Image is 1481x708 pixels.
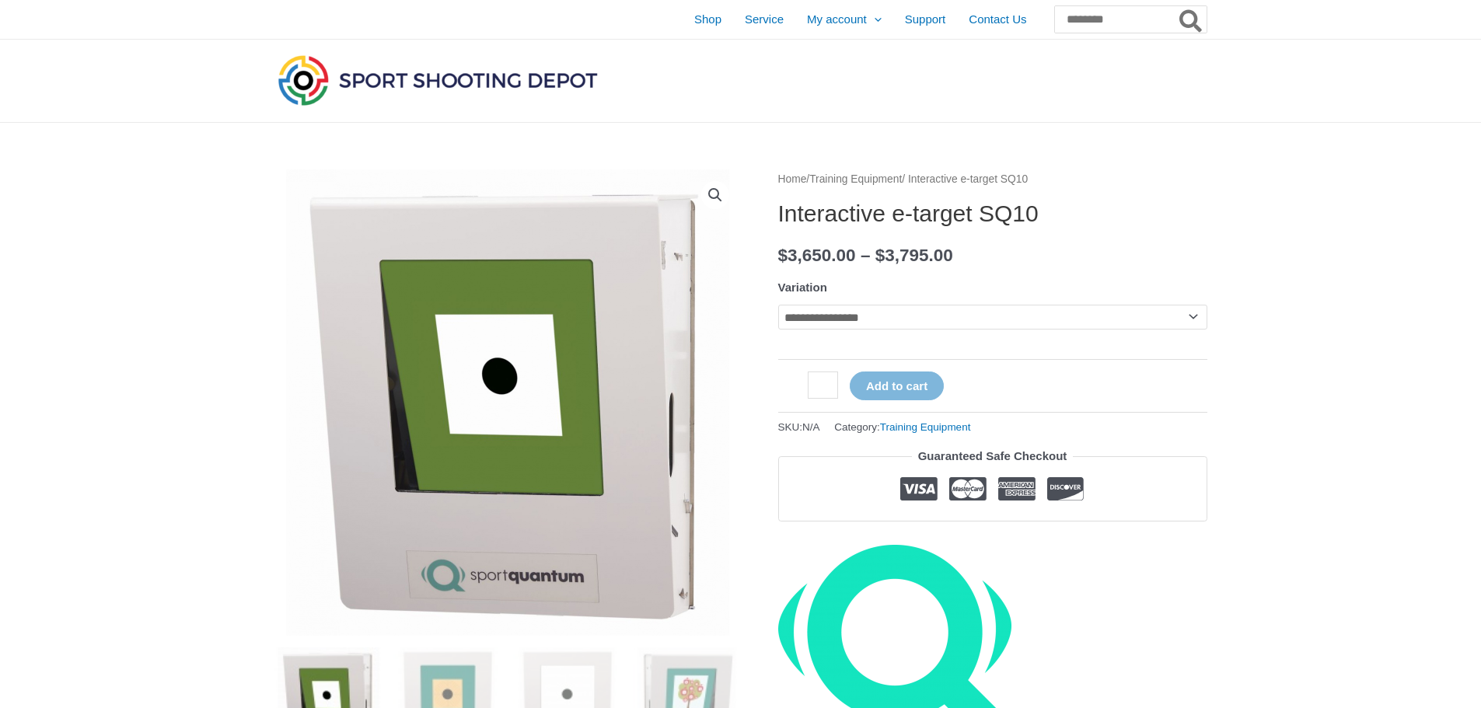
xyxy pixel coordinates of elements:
[875,246,885,265] span: $
[1176,6,1207,33] button: Search
[778,417,820,437] span: SKU:
[778,200,1207,228] h1: Interactive e-target SQ10
[274,169,741,636] img: SQ10 Interactive e-target
[778,246,788,265] span: $
[274,51,601,109] img: Sport Shooting Depot
[834,417,970,437] span: Category:
[778,169,1207,190] nav: Breadcrumb
[809,173,902,185] a: Training Equipment
[875,246,953,265] bdi: 3,795.00
[912,445,1074,467] legend: Guaranteed Safe Checkout
[850,371,944,400] button: Add to cart
[880,421,971,433] a: Training Equipment
[701,181,729,209] a: View full-screen image gallery
[778,173,807,185] a: Home
[778,246,856,265] bdi: 3,650.00
[802,421,820,433] span: N/A
[808,371,838,399] input: Product quantity
[778,281,827,294] label: Variation
[861,246,871,265] span: –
